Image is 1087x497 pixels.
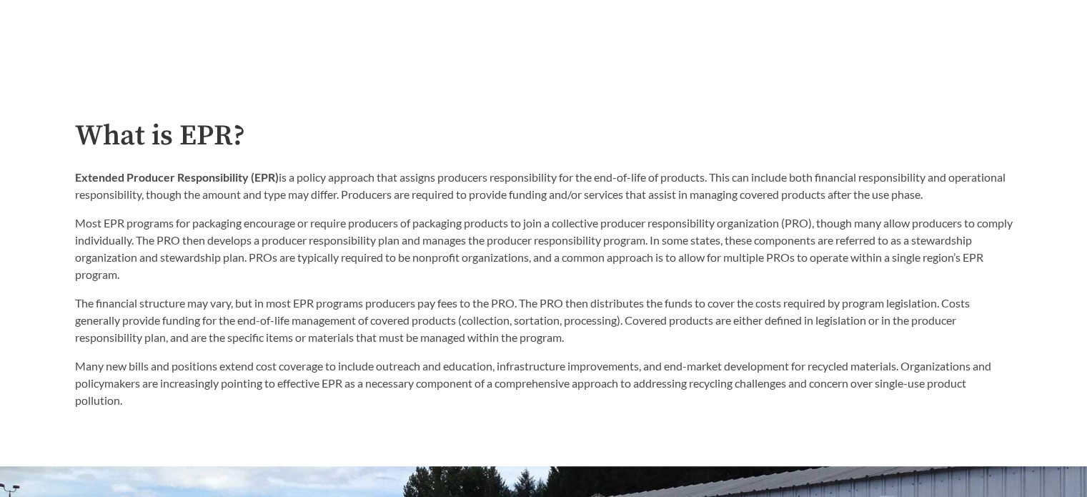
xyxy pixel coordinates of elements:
[75,170,279,184] strong: Extended Producer Responsibility (EPR)
[75,169,1013,203] p: is a policy approach that assigns producers responsibility for the end-of-life of products. This ...
[75,295,1013,346] p: The financial structure may vary, but in most EPR programs producers pay fees to the PRO. The PRO...
[75,120,1013,152] h2: What is EPR?
[75,358,1013,409] p: Many new bills and positions extend cost coverage to include outreach and education, infrastructu...
[75,215,1013,283] p: Most EPR programs for packaging encourage or require producers of packaging products to join a co...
